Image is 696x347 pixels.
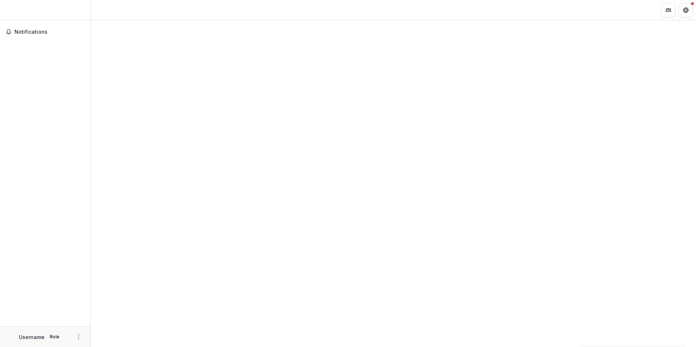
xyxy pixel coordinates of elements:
[19,333,45,341] p: Username
[47,334,62,340] p: Role
[3,26,87,38] button: Notifications
[661,3,676,17] button: Partners
[14,29,84,35] span: Notifications
[679,3,693,17] button: Get Help
[74,333,83,341] button: More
